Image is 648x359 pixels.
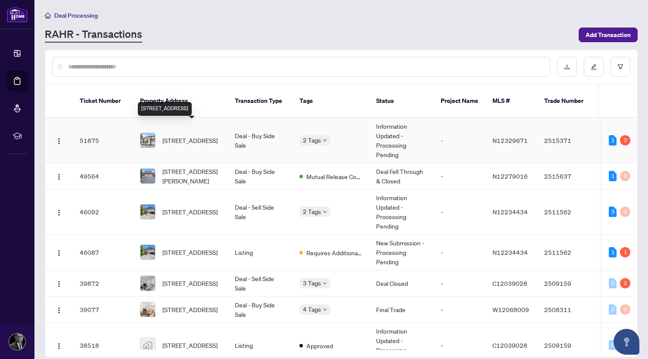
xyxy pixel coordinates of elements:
[620,304,630,315] div: 0
[73,163,133,189] td: 49564
[537,118,598,163] td: 2515371
[434,270,486,297] td: -
[492,248,528,256] span: N12234434
[140,302,155,317] img: thumbnail-img
[586,28,631,42] span: Add Transaction
[564,64,570,70] span: download
[303,207,321,217] span: 2 Tags
[73,297,133,323] td: 39077
[323,210,327,214] span: down
[620,135,630,145] div: 2
[138,102,192,116] div: [STREET_ADDRESS]
[228,235,293,270] td: Listing
[73,189,133,235] td: 46092
[369,118,434,163] td: Information Updated - Processing Pending
[228,189,293,235] td: Deal - Sell Side Sale
[228,84,293,118] th: Transaction Type
[56,250,62,257] img: Logo
[228,270,293,297] td: Deal - Sell Side Sale
[52,245,66,259] button: Logo
[369,189,434,235] td: Information Updated - Processing Pending
[52,338,66,352] button: Logo
[537,270,598,297] td: 2509159
[537,163,598,189] td: 2515637
[162,279,218,288] span: [STREET_ADDRESS]
[434,163,486,189] td: -
[52,169,66,183] button: Logo
[73,84,133,118] th: Ticket Number
[162,167,221,186] span: [STREET_ADDRESS][PERSON_NAME]
[323,281,327,285] span: down
[52,133,66,147] button: Logo
[620,207,630,217] div: 0
[162,136,218,145] span: [STREET_ADDRESS]
[614,329,639,355] button: Open asap
[617,64,623,70] span: filter
[609,247,617,257] div: 1
[7,6,28,22] img: logo
[293,84,369,118] th: Tags
[56,209,62,216] img: Logo
[56,343,62,350] img: Logo
[228,297,293,323] td: Deal - Buy Side Sale
[140,245,155,260] img: thumbnail-img
[609,278,617,288] div: 0
[162,340,218,350] span: [STREET_ADDRESS]
[303,304,321,314] span: 4 Tags
[492,341,527,349] span: C12039028
[537,189,598,235] td: 2511562
[369,235,434,270] td: New Submission - Processing Pending
[611,57,630,77] button: filter
[434,84,486,118] th: Project Name
[434,297,486,323] td: -
[620,171,630,181] div: 0
[306,248,362,257] span: Requires Additional Docs
[492,279,527,287] span: C12039028
[73,235,133,270] td: 46087
[133,84,228,118] th: Property Address
[584,57,604,77] button: edit
[45,27,142,43] a: RAHR - Transactions
[609,304,617,315] div: 0
[369,270,434,297] td: Deal Closed
[140,169,155,183] img: thumbnail-img
[434,235,486,270] td: -
[620,247,630,257] div: 1
[609,171,617,181] div: 1
[52,205,66,219] button: Logo
[492,306,529,313] span: W12068009
[591,64,597,70] span: edit
[52,303,66,316] button: Logo
[52,276,66,290] button: Logo
[369,163,434,189] td: Deal Fell Through & Closed
[323,138,327,142] span: down
[162,207,218,217] span: [STREET_ADDRESS]
[140,338,155,353] img: thumbnail-img
[162,248,218,257] span: [STREET_ADDRESS]
[557,57,577,77] button: download
[492,172,528,180] span: N12279016
[369,297,434,323] td: Final Trade
[537,84,598,118] th: Trade Number
[369,84,434,118] th: Status
[228,118,293,163] td: Deal - Buy Side Sale
[434,189,486,235] td: -
[434,118,486,163] td: -
[609,340,617,350] div: 0
[140,204,155,219] img: thumbnail-img
[56,138,62,145] img: Logo
[609,135,617,145] div: 1
[306,172,362,181] span: Mutual Release Completed
[609,207,617,217] div: 3
[306,341,333,350] span: Approved
[492,208,528,216] span: N12234434
[9,334,25,350] img: Profile Icon
[537,297,598,323] td: 2508311
[56,173,62,180] img: Logo
[323,307,327,312] span: down
[73,118,133,163] td: 51875
[162,305,218,314] span: [STREET_ADDRESS]
[486,84,537,118] th: MLS #
[73,270,133,297] td: 39872
[303,278,321,288] span: 3 Tags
